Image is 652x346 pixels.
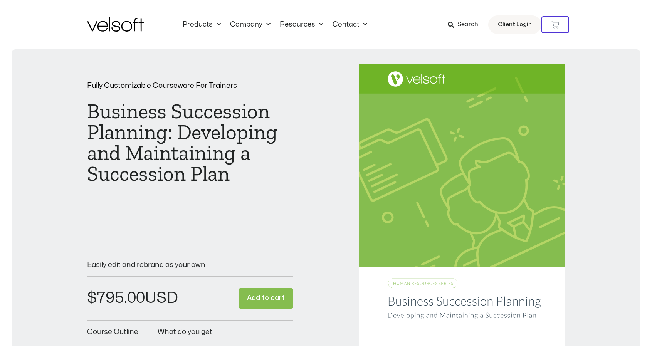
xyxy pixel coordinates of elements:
[488,15,541,34] a: Client Login
[87,261,293,269] p: Easily edit and rebrand as your own
[178,20,225,29] a: ProductsMenu Toggle
[178,20,372,29] nav: Menu
[457,20,478,30] span: Search
[87,101,293,184] h1: Business Succession Planning: Developing and Maintaining a Succession Plan
[158,328,212,336] a: What do you get
[498,20,532,30] span: Client Login
[448,18,484,31] a: Search
[225,20,275,29] a: CompanyMenu Toggle
[87,82,293,89] p: Fully Customizable Courseware For Trainers
[87,291,97,306] span: $
[239,288,293,309] button: Add to cart
[87,291,145,306] bdi: 795.00
[87,17,144,32] img: Velsoft Training Materials
[275,20,328,29] a: ResourcesMenu Toggle
[87,328,138,336] a: Course Outline
[328,20,372,29] a: ContactMenu Toggle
